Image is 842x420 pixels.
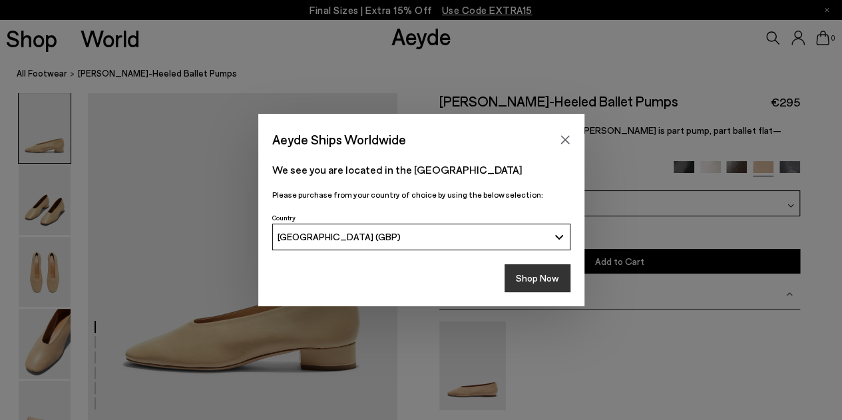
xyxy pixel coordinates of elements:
p: We see you are located in the [GEOGRAPHIC_DATA] [272,162,570,178]
span: Aeyde Ships Worldwide [272,128,406,151]
span: [GEOGRAPHIC_DATA] (GBP) [278,231,401,242]
span: Country [272,214,296,222]
p: Please purchase from your country of choice by using the below selection: [272,188,570,201]
button: Shop Now [505,264,570,292]
button: Close [555,130,575,150]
